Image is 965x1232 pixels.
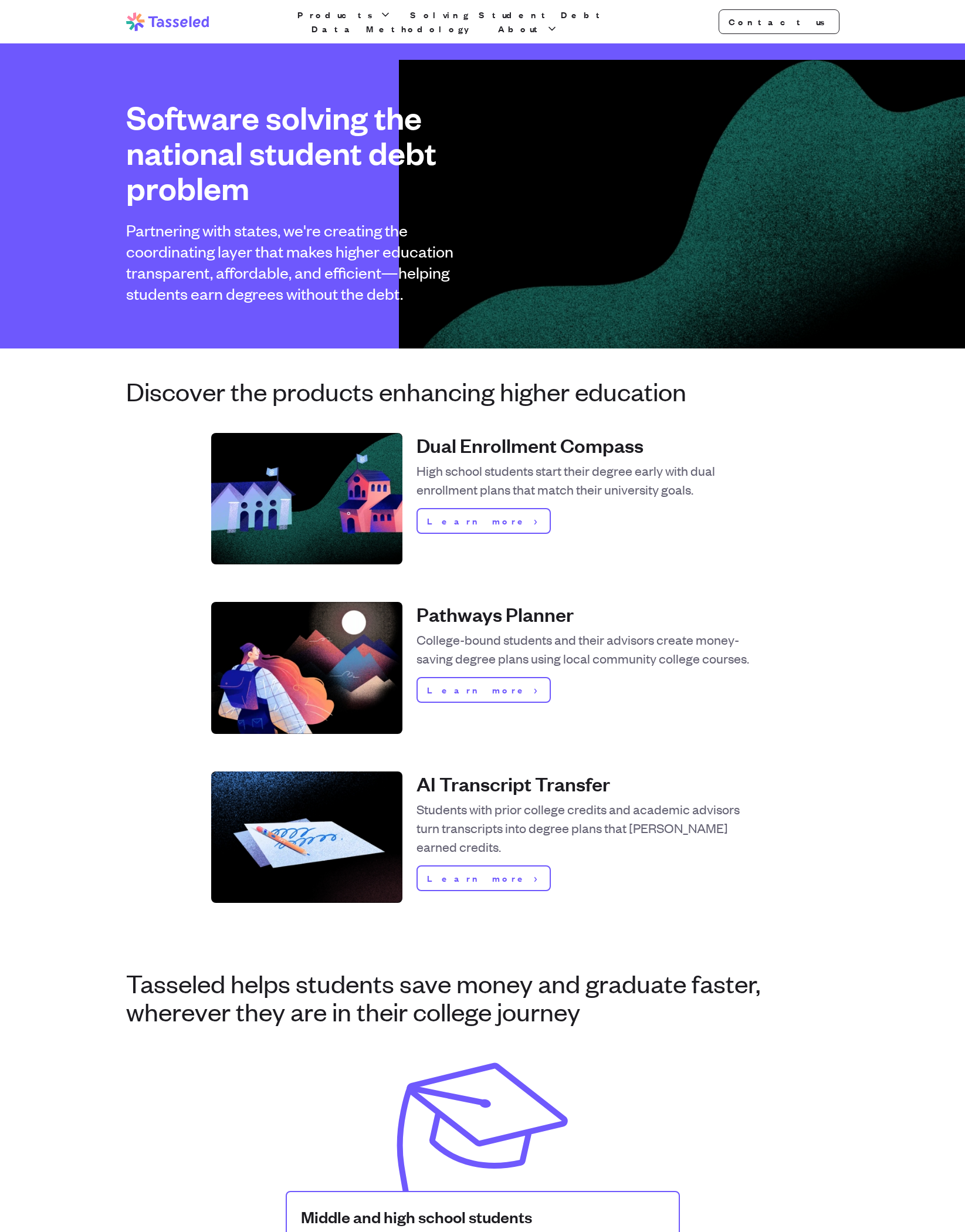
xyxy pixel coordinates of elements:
[211,771,402,903] img: AI Transcript Transfer
[496,22,560,36] button: About
[417,630,754,668] p: College-bound students and their advisors create money-saving degree plans using local community ...
[417,677,551,703] a: Learn more
[427,871,530,885] span: Learn more
[309,22,482,36] a: Data Methodology
[297,8,377,22] span: Products
[126,100,464,205] h1: Software solving the national student debt problem
[295,8,394,22] button: Products
[498,22,544,36] span: About
[126,219,464,304] h2: Partnering with states, we're creating the coordinating layer that makes higher education transpa...
[126,377,839,405] h3: Discover the products enhancing higher education
[211,433,402,564] img: Dual Enrollment Compass
[126,969,839,1025] h3: Tasseled helps students save money and graduate faster, wherever they are in their college journey
[417,602,754,625] h4: Pathways Planner
[719,9,839,34] a: Contact us
[417,461,754,499] p: High school students start their degree early with dual enrollment plans that match their univers...
[417,865,551,891] a: Learn more
[417,433,754,456] h4: Dual Enrollment Compass
[211,602,402,734] img: Pathways Planner
[417,771,754,795] h4: AI Transcript Transfer
[301,1206,665,1227] h4: Middle and high school students
[408,8,608,22] a: Solving Student Debt
[417,800,754,856] p: Students with prior college credits and academic advisors turn transcripts into degree plans that...
[427,514,530,528] span: Learn more
[417,508,551,534] a: Learn more
[427,683,530,697] span: Learn more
